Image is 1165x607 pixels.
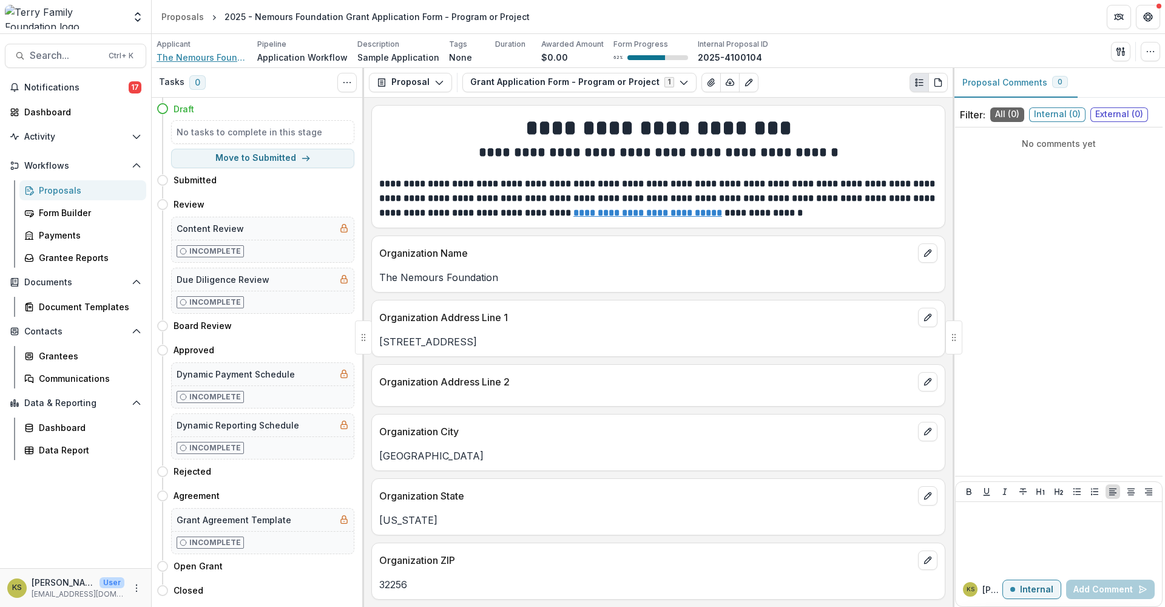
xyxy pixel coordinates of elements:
[357,51,439,64] p: Sample Application
[174,560,223,572] h4: Open Grant
[910,73,929,92] button: Plaintext view
[129,81,141,93] span: 17
[161,10,204,23] div: Proposals
[5,127,146,146] button: Open Activity
[24,132,127,142] span: Activity
[257,51,348,64] p: Application Workflow
[19,180,146,200] a: Proposals
[189,392,241,402] p: Incomplete
[171,149,354,168] button: Move to Submitted
[129,581,144,595] button: More
[1106,484,1120,499] button: Align Left
[24,398,127,409] span: Data & Reporting
[24,327,127,337] span: Contacts
[174,319,232,332] h4: Board Review
[928,73,948,92] button: PDF view
[982,583,1002,596] p: [PERSON_NAME]
[698,39,768,50] p: Internal Proposal ID
[19,225,146,245] a: Payments
[39,184,137,197] div: Proposals
[174,584,203,597] h4: Closed
[39,444,137,456] div: Data Report
[967,586,974,592] div: Kathleen Shaw
[5,273,146,292] button: Open Documents
[379,270,937,285] p: The Nemours Foundation
[174,489,220,502] h4: Agreement
[1107,5,1131,29] button: Partners
[5,102,146,122] a: Dashboard
[1002,580,1061,599] button: Internal
[462,73,697,92] button: Grant Application Form - Program or Project1
[189,246,241,257] p: Incomplete
[257,39,286,50] p: Pipeline
[19,418,146,438] a: Dashboard
[19,440,146,460] a: Data Report
[30,50,101,61] span: Search...
[1029,107,1086,122] span: Internal ( 0 )
[174,103,194,115] h4: Draft
[379,424,913,439] p: Organization City
[998,484,1012,499] button: Italicize
[189,443,241,453] p: Incomplete
[698,51,762,64] p: 2025-4100104
[177,368,295,381] h5: Dynamic Payment Schedule
[379,449,937,463] p: [GEOGRAPHIC_DATA]
[174,174,217,186] h4: Submitted
[32,589,124,600] p: [EMAIL_ADDRESS][DOMAIN_NAME]
[1016,484,1030,499] button: Strike
[19,297,146,317] a: Document Templates
[157,8,535,25] nav: breadcrumb
[1141,484,1156,499] button: Align Right
[701,73,721,92] button: View Attached Files
[157,51,248,64] a: The Nemours Foundation
[225,10,530,23] div: 2025 - Nemours Foundation Grant Application Form - Program or Project
[5,322,146,341] button: Open Contacts
[159,77,184,87] h3: Tasks
[1090,107,1148,122] span: External ( 0 )
[189,297,241,308] p: Incomplete
[337,73,357,92] button: Toggle View Cancelled Tasks
[1020,585,1053,595] p: Internal
[953,68,1078,98] button: Proposal Comments
[32,576,95,589] p: [PERSON_NAME]
[918,372,937,392] button: edit
[177,126,349,138] h5: No tasks to complete in this stage
[1066,580,1155,599] button: Add Comment
[918,422,937,441] button: edit
[39,251,137,264] div: Grantee Reports
[918,486,937,506] button: edit
[177,419,299,432] h5: Dynamic Reporting Schedule
[1124,484,1138,499] button: Align Center
[1052,484,1066,499] button: Heading 2
[379,513,937,527] p: [US_STATE]
[541,51,568,64] p: $0.00
[449,39,467,50] p: Tags
[39,350,137,362] div: Grantees
[960,137,1158,150] p: No comments yet
[5,156,146,175] button: Open Workflows
[379,246,913,260] p: Organization Name
[918,551,937,570] button: edit
[918,308,937,327] button: edit
[449,51,472,64] p: None
[960,107,985,122] p: Filter:
[379,310,913,325] p: Organization Address Line 1
[379,375,913,389] p: Organization Address Line 2
[19,368,146,388] a: Communications
[918,243,937,263] button: edit
[177,514,291,526] h5: Grant Agreement Template
[5,44,146,68] button: Search...
[39,300,137,313] div: Document Templates
[24,277,127,288] span: Documents
[1033,484,1048,499] button: Heading 1
[174,344,214,356] h4: Approved
[39,372,137,385] div: Communications
[157,39,191,50] p: Applicant
[19,203,146,223] a: Form Builder
[24,106,137,118] div: Dashboard
[613,53,623,62] p: 62 %
[962,484,976,499] button: Bold
[24,161,127,171] span: Workflows
[369,73,452,92] button: Proposal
